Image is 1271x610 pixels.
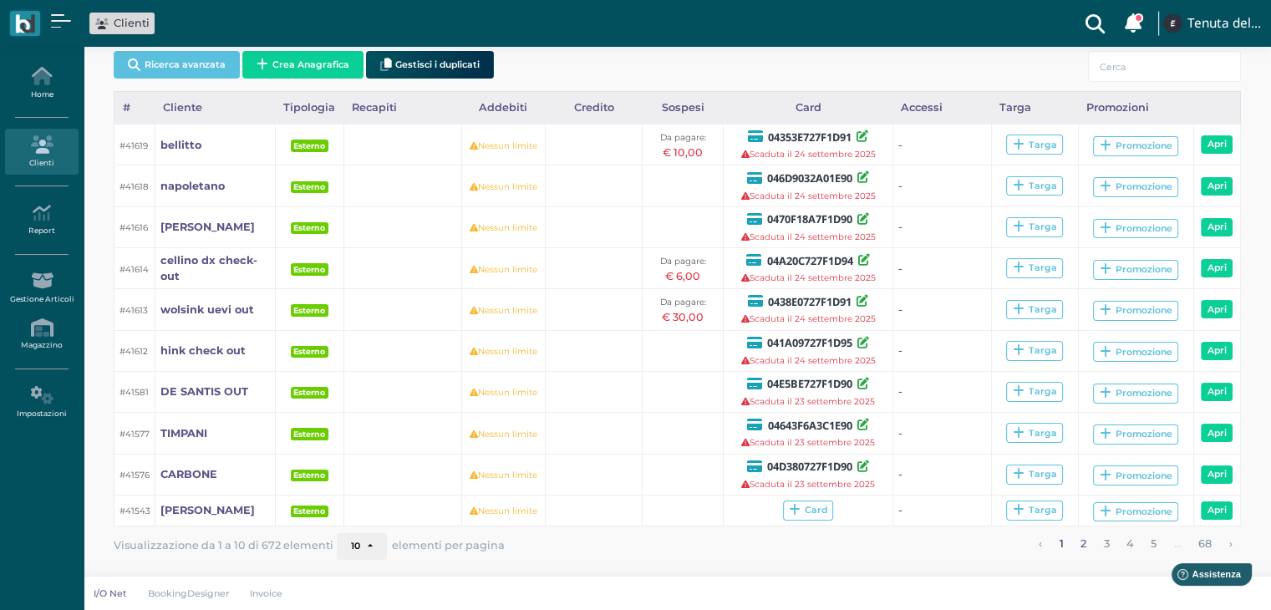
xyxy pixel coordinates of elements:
small: Scaduta il 24 settembre 2025 [740,191,875,201]
button: Ricerca avanzata [114,51,240,79]
small: Nessun limite [470,387,537,398]
small: Nessun limite [470,346,537,357]
b: hink check out [160,344,246,357]
td: - [892,371,991,412]
span: Card [783,501,834,521]
div: Targa [1012,262,1056,274]
b: 04A20C727F1D94 [766,253,852,268]
div: Targa [1012,139,1056,151]
td: - [892,125,991,165]
small: Nessun limite [470,222,537,233]
td: - [892,495,991,526]
b: [PERSON_NAME] [160,221,255,233]
b: bellitto [160,139,201,151]
small: #41577 [119,429,150,440]
small: Scaduta il 24 settembre 2025 [740,355,875,366]
a: Apri [1201,501,1233,520]
span: Assistenza [49,13,110,26]
a: TIMPANI [160,425,207,441]
div: Cliente [155,92,276,124]
a: Apri [1201,259,1233,277]
a: [PERSON_NAME] [160,502,255,518]
b: 04E5BE727F1D90 [767,376,852,391]
div: Promozione [1100,140,1172,152]
a: pagina precedente [1034,533,1048,555]
div: Targa [1012,427,1056,440]
small: #41543 [119,506,150,516]
small: Nessun limite [470,140,537,151]
b: DE SANTIS OUT [160,385,248,398]
b: 041A09727F1D95 [767,335,852,350]
small: #41581 [119,387,149,398]
div: Targa [1012,303,1056,316]
div: Accessi [892,92,991,124]
button: Gestisci i duplicati [366,51,494,79]
a: Apri [1201,383,1233,401]
div: Promozioni [1078,92,1193,124]
span: 10 [351,541,360,552]
div: Addebiti [461,92,545,124]
b: napoletano [160,180,225,192]
a: Apri [1201,465,1233,484]
a: Gestione Articoli [5,265,78,311]
small: #41618 [119,181,149,192]
small: Scaduta il 23 settembre 2025 [741,479,875,490]
div: € 6,00 [648,268,719,284]
small: Scaduta il 24 settembre 2025 [740,272,875,283]
b: Esterno [293,470,325,480]
b: Esterno [293,141,325,150]
h4: Tenuta del Barco [1187,17,1261,31]
img: logo [15,14,34,33]
small: Nessun limite [470,506,537,516]
b: Esterno [293,182,325,191]
a: Clienti [95,15,150,31]
div: € 30,00 [648,309,719,325]
td: - [892,330,991,371]
a: Apri [1201,218,1233,236]
a: pagina successiva [1223,533,1238,555]
img: ... [1163,14,1182,33]
small: Nessun limite [470,264,537,275]
input: Cerca [1088,51,1241,82]
a: bellitto [160,137,201,153]
div: Targa [1012,221,1056,233]
small: Da pagare: [660,132,706,143]
span: Clienti [114,15,150,31]
td: - [892,248,991,289]
b: Esterno [293,265,325,274]
b: wolsink uevi out [160,303,254,316]
a: Apri [1201,135,1233,154]
a: Apri [1201,300,1233,318]
b: 0438E0727F1D91 [768,294,852,309]
div: Targa [1012,504,1056,516]
div: Promozione [1100,506,1172,518]
div: Recapiti [343,92,461,124]
small: Nessun limite [470,305,537,316]
a: napoletano [160,178,225,194]
div: Promozione [1100,263,1172,276]
a: alla pagina 5 [1146,533,1162,555]
p: I/O Net [94,587,127,600]
small: Nessun limite [470,181,537,192]
small: #41619 [119,140,148,151]
button: 10 [337,533,387,560]
a: Magazzino [5,312,78,358]
small: #41613 [119,305,148,316]
small: Scaduta il 23 settembre 2025 [741,396,875,407]
a: BookingDesigner [137,587,240,600]
div: Promozione [1100,346,1172,358]
td: - [892,206,991,247]
a: Report [5,197,78,243]
small: Scaduta il 24 settembre 2025 [740,313,875,324]
div: Promozione [1100,428,1172,440]
small: Nessun limite [470,470,537,480]
div: Targa [1012,180,1056,192]
div: Credito [545,92,643,124]
b: Esterno [293,306,325,315]
span: Visualizzazione da 1 a 10 di 672 elementi [114,534,333,557]
small: Nessun limite [470,429,537,440]
div: Targa [991,92,1078,124]
a: wolsink uevi out [160,302,254,318]
a: hink check out [160,343,246,358]
td: - [892,289,991,330]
